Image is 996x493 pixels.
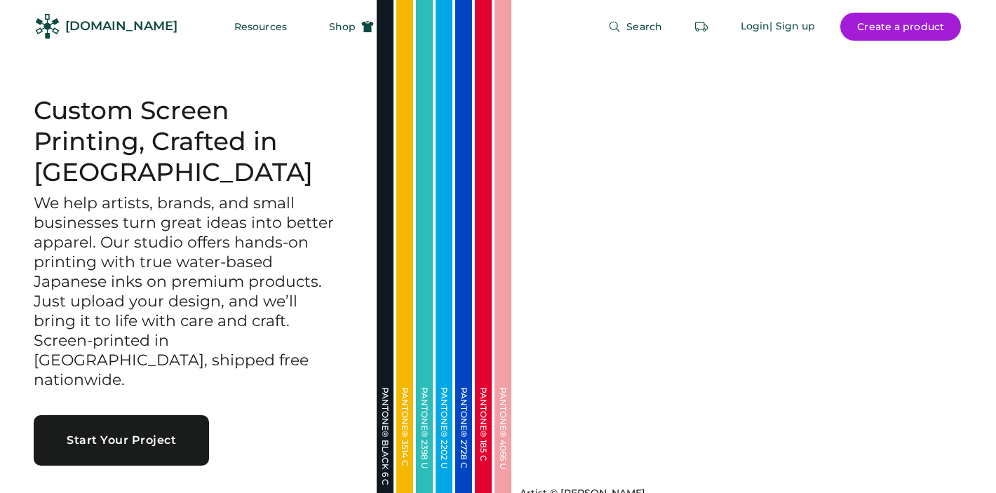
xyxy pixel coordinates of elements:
[769,20,815,34] div: | Sign up
[217,13,304,41] button: Resources
[34,95,343,188] h1: Custom Screen Printing, Crafted in [GEOGRAPHIC_DATA]
[34,194,343,389] h3: We help artists, brands, and small businesses turn great ideas into better apparel. Our studio of...
[840,13,961,41] button: Create a product
[741,20,770,34] div: Login
[591,13,679,41] button: Search
[65,18,177,35] div: [DOMAIN_NAME]
[312,13,391,41] button: Shop
[626,22,662,32] span: Search
[687,13,715,41] button: Retrieve an order
[35,14,60,39] img: Rendered Logo - Screens
[329,22,356,32] span: Shop
[34,415,209,466] button: Start Your Project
